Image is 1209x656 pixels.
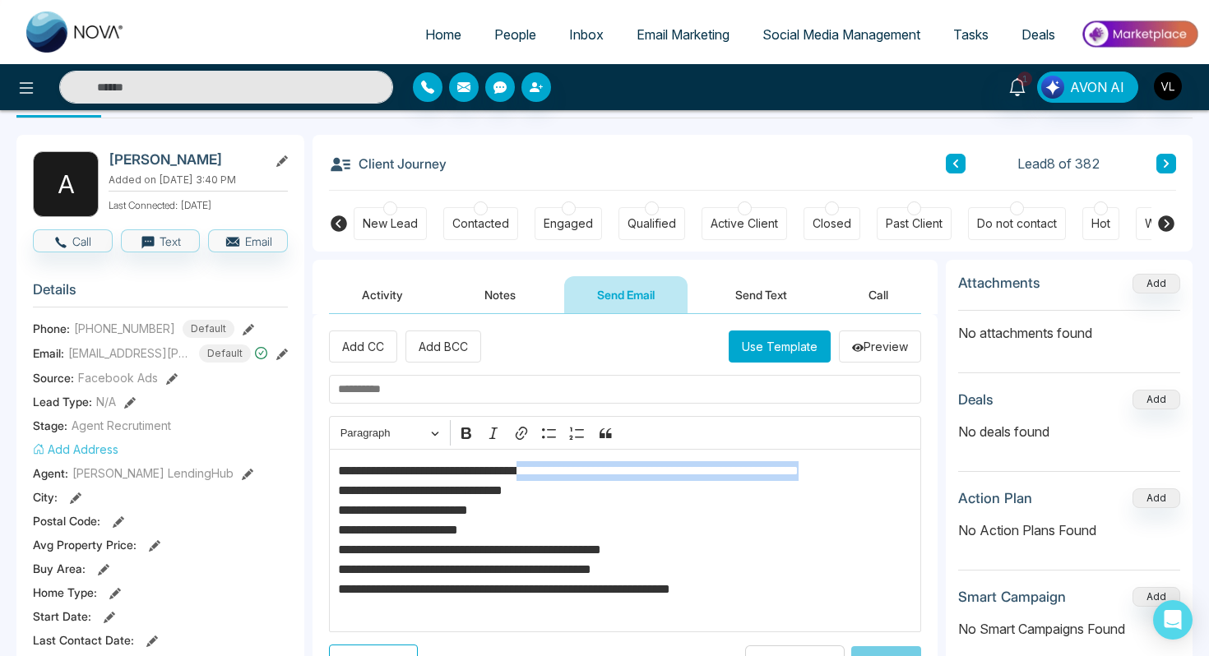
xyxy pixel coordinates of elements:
[839,330,921,363] button: Preview
[1133,587,1180,607] button: Add
[1080,16,1199,53] img: Market-place.gif
[183,320,234,338] span: Default
[958,311,1180,343] p: No attachments found
[208,229,288,252] button: Email
[329,276,436,313] button: Activity
[494,26,536,43] span: People
[74,320,175,337] span: [PHONE_NUMBER]
[33,512,100,529] span: Postal Code :
[33,229,113,252] button: Call
[329,416,921,448] div: Editor toolbar
[998,72,1037,100] a: 1
[637,26,730,43] span: Email Marketing
[813,215,851,232] div: Closed
[478,19,553,50] a: People
[333,420,447,446] button: Paragraph
[746,19,937,50] a: Social Media Management
[553,19,620,50] a: Inbox
[958,619,1180,639] p: No Smart Campaigns Found
[1145,215,1175,232] div: Warm
[836,276,921,313] button: Call
[1017,72,1032,86] span: 1
[33,584,97,601] span: Home Type :
[340,423,426,443] span: Paragraph
[569,26,604,43] span: Inbox
[329,151,447,176] h3: Client Journey
[1133,488,1180,508] button: Add
[1154,72,1182,100] img: User Avatar
[33,488,58,506] span: City :
[405,330,481,363] button: Add BCC
[762,26,920,43] span: Social Media Management
[96,393,116,410] span: N/A
[26,12,125,53] img: Nova CRM Logo
[33,441,118,458] button: Add Address
[109,195,288,213] p: Last Connected: [DATE]
[1133,390,1180,409] button: Add
[958,520,1180,540] p: No Action Plans Found
[1017,154,1100,173] span: Lead 8 of 382
[78,369,158,386] span: Facebook Ads
[1070,77,1124,97] span: AVON AI
[109,173,288,187] p: Added on [DATE] 3:40 PM
[958,275,1040,291] h3: Attachments
[1133,275,1180,289] span: Add
[72,417,171,434] span: Agent Recrutiment
[628,215,676,232] div: Qualified
[1091,215,1110,232] div: Hot
[1021,26,1055,43] span: Deals
[363,215,418,232] div: New Lead
[121,229,201,252] button: Text
[711,215,778,232] div: Active Client
[109,151,262,168] h2: [PERSON_NAME]
[68,344,192,362] span: [EMAIL_ADDRESS][PERSON_NAME][DOMAIN_NAME]
[937,19,1005,50] a: Tasks
[1041,76,1064,99] img: Lead Flow
[33,151,99,217] div: A
[33,344,64,362] span: Email:
[33,369,74,386] span: Source:
[1005,19,1072,50] a: Deals
[620,19,746,50] a: Email Marketing
[33,536,137,553] span: Avg Property Price :
[33,560,86,577] span: Buy Area :
[564,276,688,313] button: Send Email
[977,215,1057,232] div: Do not contact
[409,19,478,50] a: Home
[886,215,943,232] div: Past Client
[329,449,921,632] div: Editor editing area: main
[33,464,68,482] span: Agent:
[33,417,67,434] span: Stage:
[33,320,70,337] span: Phone:
[958,589,1066,605] h3: Smart Campaign
[958,490,1032,506] h3: Action Plan
[33,607,91,625] span: Start Date :
[958,391,994,408] h3: Deals
[1153,600,1193,640] div: Open Intercom Messenger
[452,276,549,313] button: Notes
[33,281,288,307] h3: Details
[72,464,234,482] span: [PERSON_NAME] LendingHub
[1037,72,1138,103] button: AVON AI
[702,276,820,313] button: Send Text
[33,393,92,410] span: Lead Type:
[958,422,1180,441] p: No deals found
[953,26,989,43] span: Tasks
[329,330,397,363] button: Add CC
[1133,274,1180,293] button: Add
[544,215,593,232] div: Engaged
[33,631,134,649] span: Last Contact Date :
[729,330,831,363] button: Use Template
[199,344,251,363] span: Default
[452,215,509,232] div: Contacted
[425,26,461,43] span: Home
